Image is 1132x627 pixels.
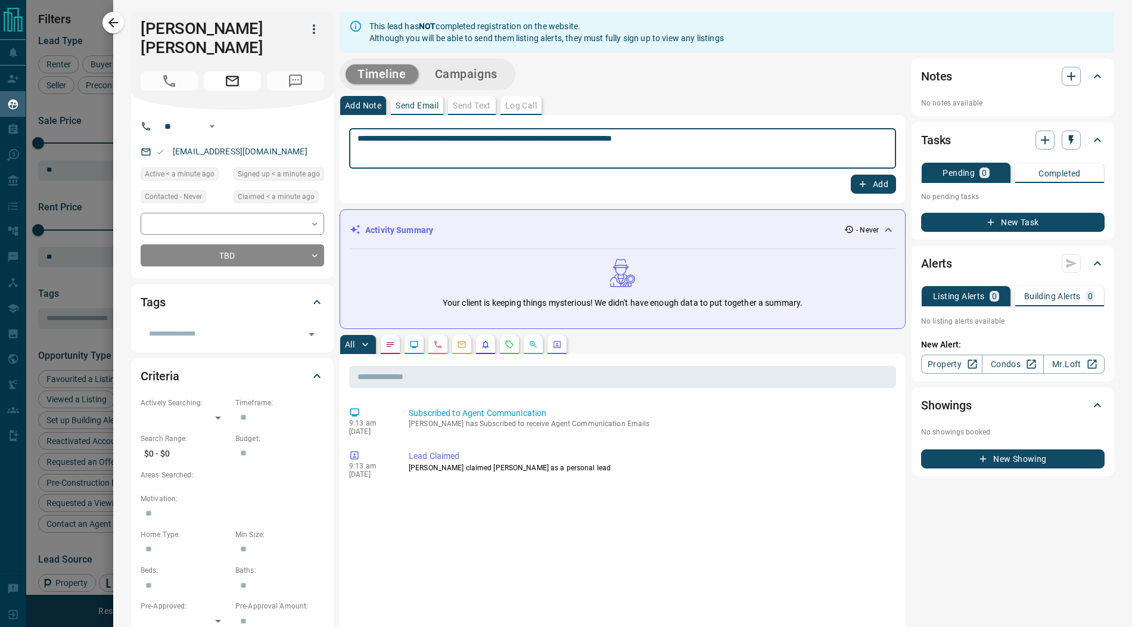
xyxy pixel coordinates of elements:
svg: Notes [385,340,395,349]
p: Timeframe: [235,398,324,408]
button: Timeline [346,64,418,84]
p: [DATE] [349,470,391,479]
p: Min Size: [235,529,324,540]
p: Send Email [396,101,439,110]
p: All [345,340,354,349]
div: Tags [141,288,324,316]
button: New Showing [921,449,1105,468]
p: New Alert: [921,339,1105,351]
svg: Listing Alerts [481,340,490,349]
span: No Number [141,72,198,91]
p: Activity Summary [365,224,433,237]
svg: Requests [505,340,514,349]
div: TBD [141,244,324,266]
h2: Notes [921,67,952,86]
button: Open [205,119,219,134]
div: Showings [921,391,1105,420]
p: No pending tasks [921,188,1105,206]
p: Completed [1038,169,1081,178]
p: Your client is keeping things mysterious! We didn't have enough data to put together a summary. [443,297,803,309]
p: Budget: [235,433,324,444]
p: 9:13 am [349,419,391,427]
p: Baths: [235,565,324,576]
button: Add [851,175,896,194]
span: Signed up < a minute ago [238,168,320,180]
div: Fri Sep 12 2025 [234,190,324,207]
p: Lead Claimed [409,450,891,463]
p: Motivation: [141,493,324,504]
p: No showings booked [921,427,1105,437]
svg: Email Valid [156,148,164,156]
p: Home Type: [141,529,229,540]
div: Tasks [921,126,1105,154]
span: Claimed < a minute ago [238,191,315,203]
p: Listing Alerts [933,292,985,300]
svg: Lead Browsing Activity [409,340,419,349]
span: No Number [267,72,324,91]
svg: Agent Actions [552,340,562,349]
h2: Tasks [921,131,951,150]
p: [PERSON_NAME] has Subscribed to receive Agent Communication Emails [409,420,891,428]
h1: [PERSON_NAME] [PERSON_NAME] [141,19,286,57]
h2: Criteria [141,367,179,386]
p: Pending [943,169,975,177]
div: Fri Sep 12 2025 [141,167,228,184]
p: Areas Searched: [141,470,324,480]
a: Mr.Loft [1043,355,1105,374]
p: 0 [992,292,997,300]
p: [PERSON_NAME] claimed [PERSON_NAME] as a personal lead [409,463,891,473]
div: Criteria [141,362,324,390]
strong: NOT [419,21,436,31]
p: Subscribed to Agent Communication [409,407,891,420]
a: Condos [982,355,1043,374]
p: [DATE] [349,427,391,436]
p: 0 [982,169,987,177]
span: Contacted - Never [145,191,202,203]
p: Add Note [345,101,381,110]
div: Fri Sep 12 2025 [234,167,324,184]
div: Alerts [921,249,1105,278]
a: [EMAIL_ADDRESS][DOMAIN_NAME] [173,147,307,156]
p: 0 [1088,292,1093,300]
button: Open [303,326,320,343]
p: No listing alerts available [921,316,1105,327]
svg: Emails [457,340,467,349]
button: New Task [921,213,1105,232]
p: Beds: [141,565,229,576]
p: Building Alerts [1024,292,1081,300]
a: Property [921,355,982,374]
button: Campaigns [423,64,509,84]
svg: Calls [433,340,443,349]
h2: Tags [141,293,165,312]
h2: Showings [921,396,972,415]
div: Notes [921,62,1105,91]
span: Email [204,72,261,91]
p: Actively Searching: [141,398,229,408]
h2: Alerts [921,254,952,273]
p: 9:13 am [349,462,391,470]
p: Pre-Approved: [141,601,229,612]
p: Search Range: [141,433,229,444]
div: Activity Summary- Never [350,219,895,241]
svg: Opportunities [528,340,538,349]
p: No notes available [921,98,1105,108]
div: This lead has completed registration on the website. Although you will be able to send them listi... [369,15,724,49]
p: $0 - $0 [141,444,229,464]
span: Active < a minute ago [145,168,214,180]
p: Pre-Approval Amount: [235,601,324,612]
p: - Never [856,225,879,235]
